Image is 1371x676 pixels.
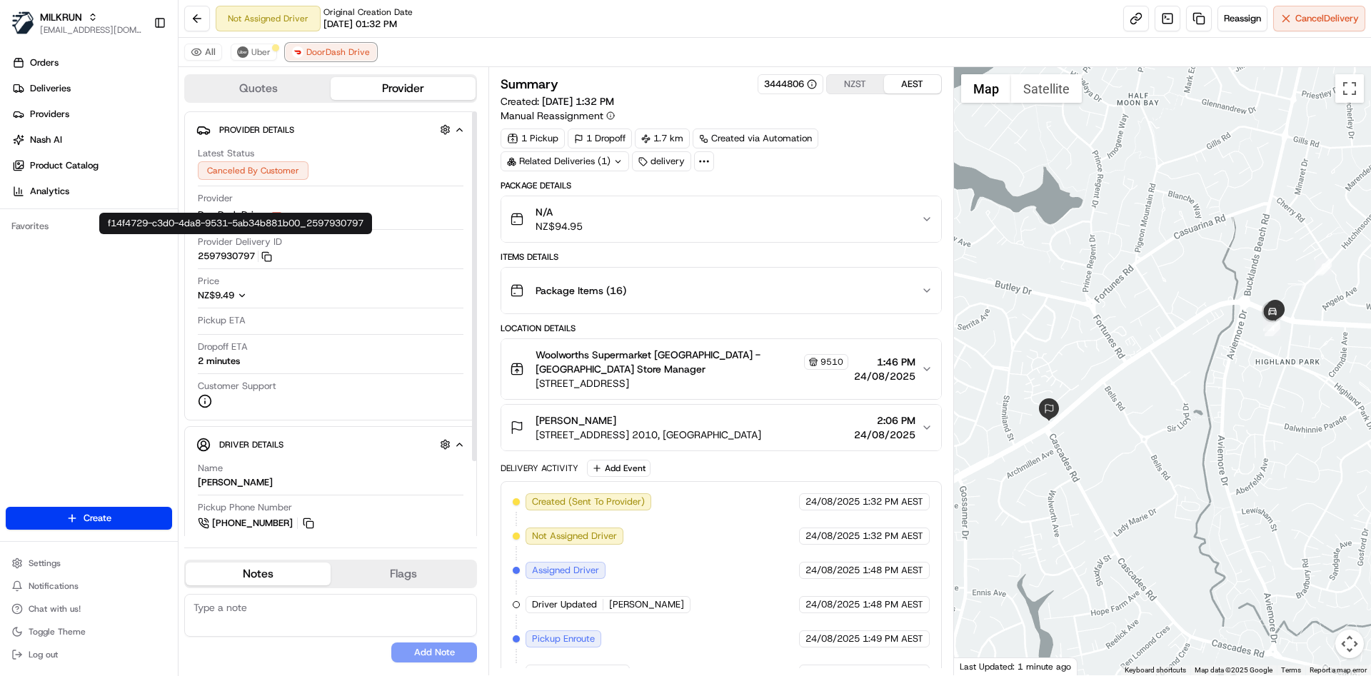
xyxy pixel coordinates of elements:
[854,428,915,442] span: 24/08/2025
[212,517,293,530] span: [PHONE_NUMBER]
[198,462,223,475] span: Name
[196,118,465,141] button: Provider Details
[198,289,323,302] button: NZ$9.49
[501,323,941,334] div: Location Details
[501,128,565,148] div: 1 Pickup
[854,413,915,428] span: 2:06 PM
[30,159,99,172] span: Product Catalog
[1125,665,1186,675] button: Keyboard shortcuts
[186,77,331,100] button: Quotes
[501,180,941,191] div: Package Details
[198,147,254,160] span: Latest Status
[29,580,79,592] span: Notifications
[884,75,941,94] button: AEST
[29,558,61,569] span: Settings
[958,657,1005,675] a: Open this area in Google Maps (opens a new window)
[536,348,800,376] span: Woolworths Supermarket [GEOGRAPHIC_DATA] - [GEOGRAPHIC_DATA] Store Manager
[1316,258,1332,274] div: 2
[863,632,923,645] span: 1:49 PM AEST
[198,314,246,327] span: Pickup ETA
[961,74,1011,103] button: Show street map
[1265,321,1280,336] div: 4
[501,463,578,474] div: Delivery Activity
[863,495,923,508] span: 1:32 PM AEST
[323,18,397,31] span: [DATE] 01:32 PM
[198,236,282,248] span: Provider Delivery ID
[219,124,294,136] span: Provider Details
[29,626,86,637] span: Toggle Theme
[198,275,219,288] span: Price
[6,507,172,530] button: Create
[827,75,884,94] button: NZST
[6,553,172,573] button: Settings
[536,205,583,219] span: N/A
[568,128,632,148] div: 1 Dropoff
[536,413,616,428] span: [PERSON_NAME]
[954,657,1078,675] div: Last Updated: 1 minute ago
[587,460,651,477] button: Add Event
[184,44,222,61] button: All
[805,530,860,543] span: 24/08/2025
[198,380,276,393] span: Customer Support
[1217,6,1267,31] button: Reassign
[6,128,178,151] a: Nash AI
[693,128,818,148] a: Created via Automation
[805,564,860,577] span: 24/08/2025
[501,196,940,242] button: N/ANZ$94.95
[30,108,69,121] span: Providers
[632,151,691,171] div: delivery
[237,46,248,58] img: uber-new-logo.jpeg
[1273,6,1365,31] button: CancelDelivery
[854,369,915,383] span: 24/08/2025
[6,6,148,40] button: MILKRUNMILKRUN[EMAIL_ADDRESS][DOMAIN_NAME]
[198,476,273,489] div: [PERSON_NAME]
[198,515,316,531] a: [PHONE_NUMBER]
[536,283,626,298] span: Package Items ( 16 )
[29,649,58,660] span: Log out
[6,622,172,642] button: Toggle Theme
[635,128,690,148] div: 1.7 km
[854,355,915,369] span: 1:46 PM
[1295,12,1359,25] span: Cancel Delivery
[501,405,940,450] button: [PERSON_NAME][STREET_ADDRESS] 2010, [GEOGRAPHIC_DATA]2:06 PM24/08/2025
[805,598,860,611] span: 24/08/2025
[532,495,645,508] span: Created (Sent To Provider)
[532,564,599,577] span: Assigned Driver
[1195,666,1272,674] span: Map data ©2025 Google
[764,78,817,91] button: 3444806
[30,82,71,95] span: Deliveries
[532,632,595,645] span: Pickup Enroute
[6,645,172,665] button: Log out
[6,77,178,100] a: Deliveries
[30,56,59,69] span: Orders
[269,206,286,223] img: doordash_logo_v2.png
[501,151,629,171] div: Related Deliveries (1)
[196,433,465,456] button: Driver Details
[331,77,476,100] button: Provider
[501,109,615,123] button: Manual Reassignment
[1335,630,1364,658] button: Map camera controls
[6,180,178,203] a: Analytics
[30,185,69,198] span: Analytics
[532,598,597,611] span: Driver Updated
[198,250,272,263] button: 2597930797
[609,598,684,611] span: [PERSON_NAME]
[84,512,111,525] span: Create
[306,46,370,58] span: DoorDash Drive
[1224,12,1261,25] span: Reassign
[1315,260,1330,276] div: 1
[6,215,172,238] div: Favorites
[501,268,940,313] button: Package Items (16)
[198,208,263,221] span: DoorDash Drive
[40,10,82,24] button: MILKRUN
[292,46,303,58] img: doordash_logo_v2.png
[198,501,292,514] span: Pickup Phone Number
[501,109,603,123] span: Manual Reassignment
[536,428,761,442] span: [STREET_ADDRESS] 2010, [GEOGRAPHIC_DATA]
[820,356,843,368] span: 9510
[1281,666,1301,674] a: Terms (opens in new tab)
[501,78,558,91] h3: Summary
